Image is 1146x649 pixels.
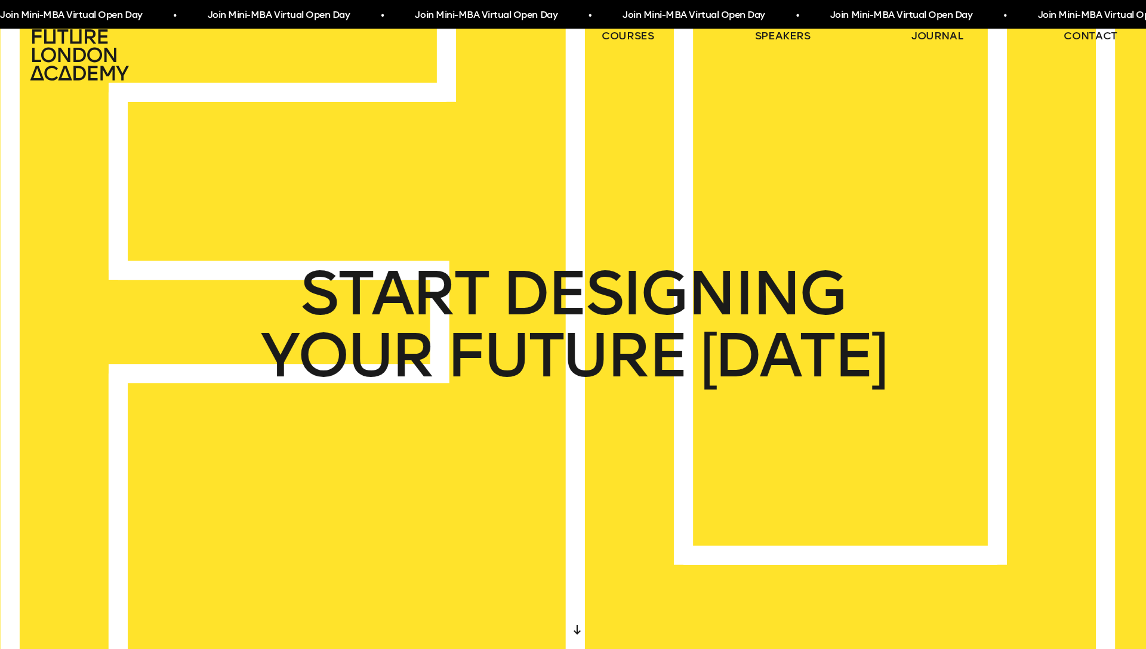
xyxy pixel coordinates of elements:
span: • [171,5,174,26]
a: courses [602,29,654,43]
span: FUTURE [446,324,686,387]
span: DESIGNING [502,262,846,324]
a: contact [1064,29,1117,43]
span: [DATE] [700,324,886,387]
span: • [586,5,589,26]
span: • [378,5,381,26]
a: speakers [755,29,811,43]
a: journal [911,29,963,43]
span: START [300,262,488,324]
span: YOUR [260,324,433,387]
span: • [1001,5,1004,26]
span: • [793,5,796,26]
